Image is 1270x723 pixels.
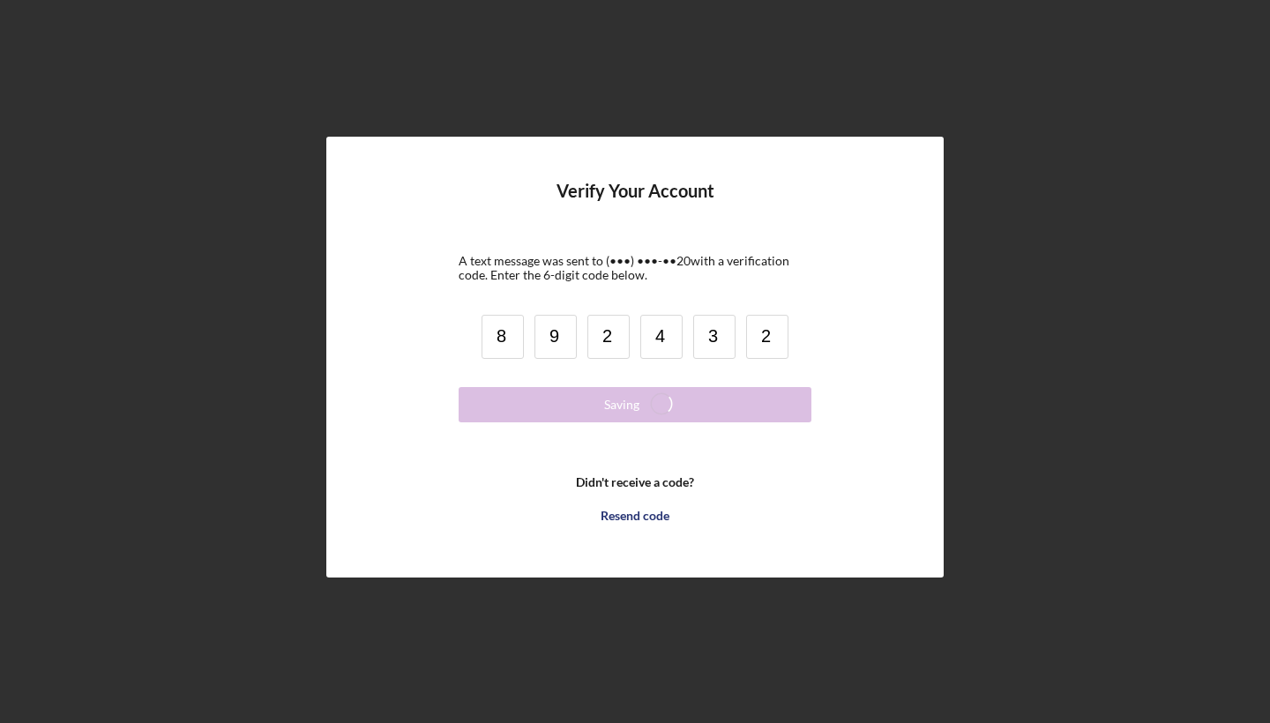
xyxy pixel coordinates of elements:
[576,475,694,489] b: Didn't receive a code?
[601,498,669,533] div: Resend code
[459,254,811,282] div: A text message was sent to (•••) •••-•• 20 with a verification code. Enter the 6-digit code below.
[557,181,714,227] h4: Verify Your Account
[459,498,811,533] button: Resend code
[604,387,639,422] div: Saving
[459,387,811,422] button: Saving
